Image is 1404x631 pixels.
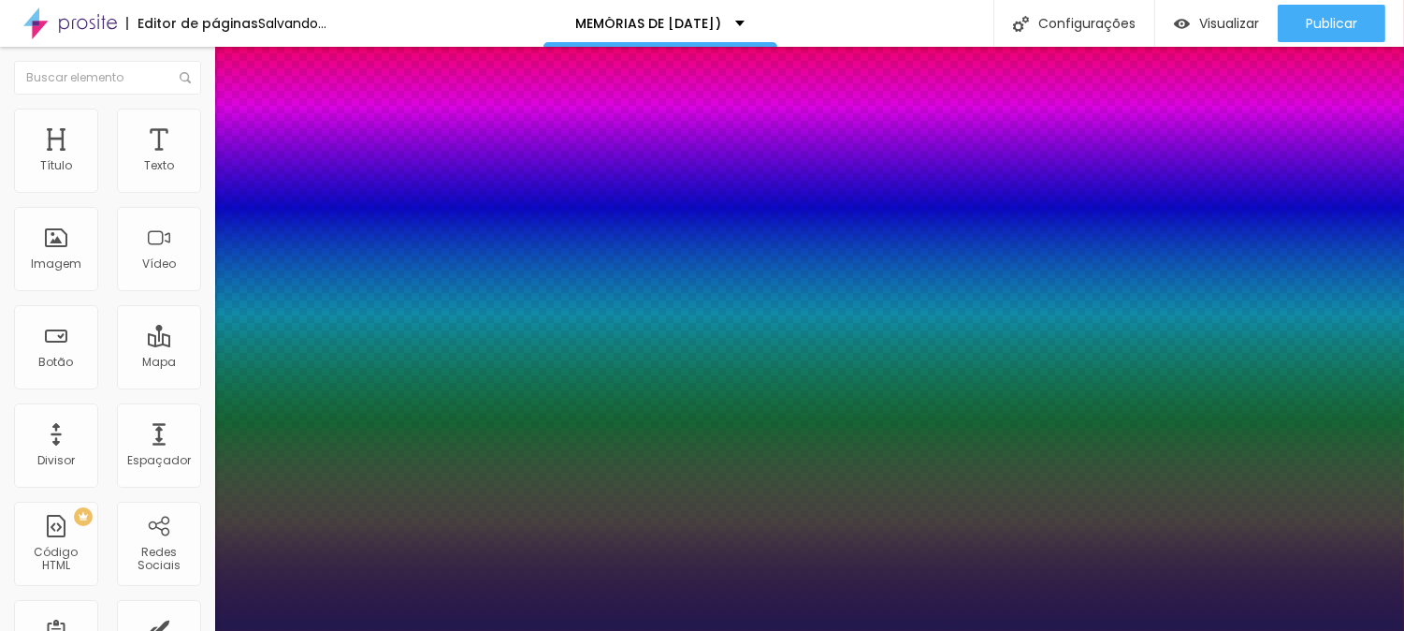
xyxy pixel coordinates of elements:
[40,159,72,172] div: Título
[1278,5,1385,42] button: Publicar
[258,17,326,30] div: Salvando...
[1155,5,1278,42] button: Visualizar
[127,454,191,467] div: Espaçador
[142,257,176,271] div: Vídeo
[19,546,93,573] div: Código HTML
[122,546,195,573] div: Redes Sociais
[1306,16,1357,31] span: Publicar
[1174,16,1190,32] img: view-1.svg
[39,356,74,369] div: Botão
[37,454,75,467] div: Divisor
[14,61,201,95] input: Buscar elemento
[126,17,258,30] div: Editor de páginas
[144,159,174,172] div: Texto
[180,72,191,83] img: Icone
[1199,16,1259,31] span: Visualizar
[1013,16,1029,32] img: Icone
[575,17,721,30] p: MEMÓRIAS DE [DATE])
[31,257,81,271] div: Imagem
[142,356,176,369] div: Mapa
